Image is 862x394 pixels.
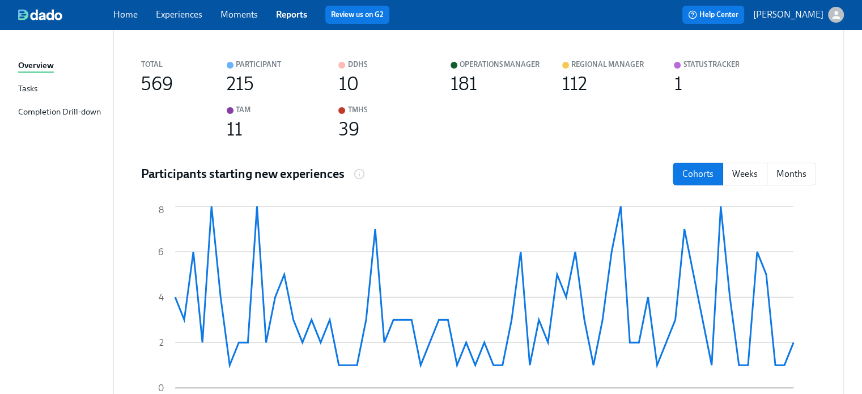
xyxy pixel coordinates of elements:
[325,6,389,24] button: Review us on G2
[338,123,359,135] div: 39
[18,82,37,96] div: Tasks
[141,78,173,90] div: 569
[227,78,254,90] div: 215
[18,105,104,120] a: Completion Drill-down
[673,163,816,185] div: date filter
[338,78,358,90] div: 10
[236,104,250,116] div: TAM
[156,9,202,20] a: Experiences
[347,104,367,116] div: TMHS
[158,383,164,393] tspan: 0
[331,9,384,20] a: Review us on G2
[18,59,54,73] div: Overview
[732,168,758,180] p: Weeks
[227,123,243,135] div: 11
[767,163,816,185] button: months
[562,78,587,90] div: 112
[220,9,258,20] a: Moments
[18,82,104,96] a: Tasks
[18,105,101,120] div: Completion Drill-down
[159,292,164,303] tspan: 4
[674,78,682,90] div: 1
[18,9,62,20] img: dado
[723,163,767,185] button: weeks
[682,168,714,180] p: Cohorts
[683,58,739,71] div: Status Tracker
[159,205,164,215] tspan: 8
[158,247,164,257] tspan: 6
[753,7,844,23] button: [PERSON_NAME]
[159,337,164,348] tspan: 2
[571,58,644,71] div: Regional Manager
[688,9,738,20] span: Help Center
[276,9,307,20] a: Reports
[354,168,365,180] svg: Number of participants that started this experience in each cohort, week or month
[451,78,477,90] div: 181
[347,58,367,71] div: DDHS
[673,163,723,185] button: cohorts
[682,6,744,24] button: Help Center
[236,58,281,71] div: Participant
[18,9,113,20] a: dado
[753,9,823,21] p: [PERSON_NAME]
[776,168,806,180] p: Months
[113,9,138,20] a: Home
[141,58,163,71] div: Total
[18,59,104,73] a: Overview
[460,58,540,71] div: Operations Manager
[141,166,345,183] h4: Participants starting new experiences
